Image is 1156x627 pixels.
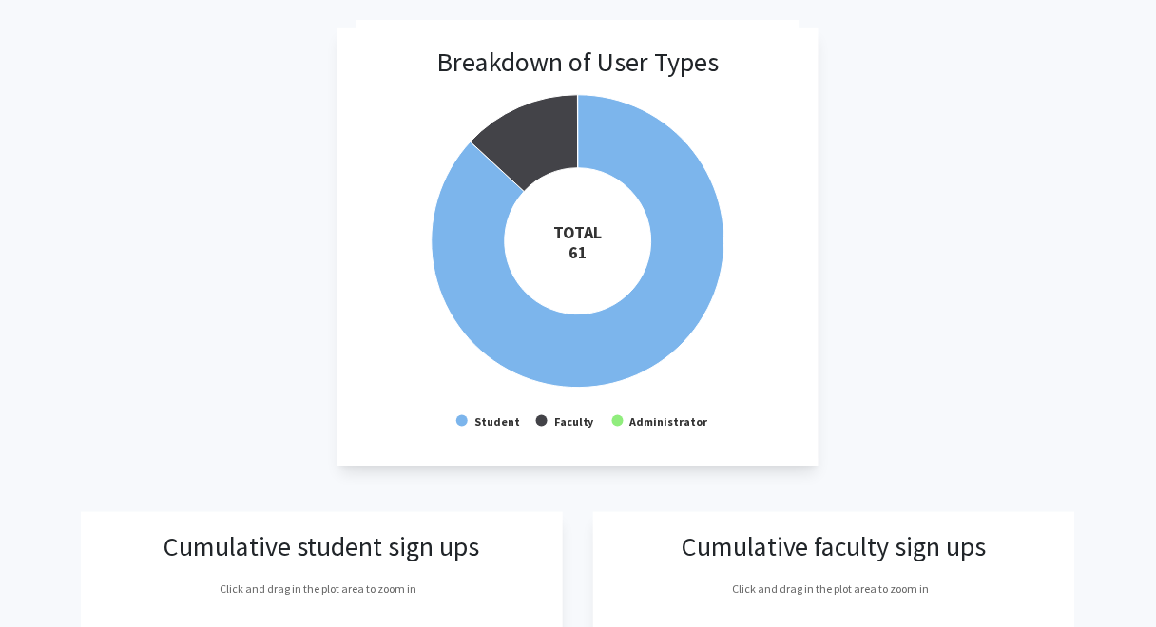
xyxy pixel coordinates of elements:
h3: Cumulative faculty sign ups [682,531,987,563]
text: Faculty [553,414,594,428]
h3: Cumulative student sign ups [164,531,480,563]
tspan: TOTAL 61 [553,221,602,263]
text: Click and drag in the plot area to zoom in [221,581,417,596]
text: Student [474,414,520,428]
text: Administrator [628,414,708,428]
iframe: Chat [14,541,81,613]
text: Click and drag in the plot area to zoom in [733,581,930,596]
h3: Breakdown of User Types [436,47,719,79]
